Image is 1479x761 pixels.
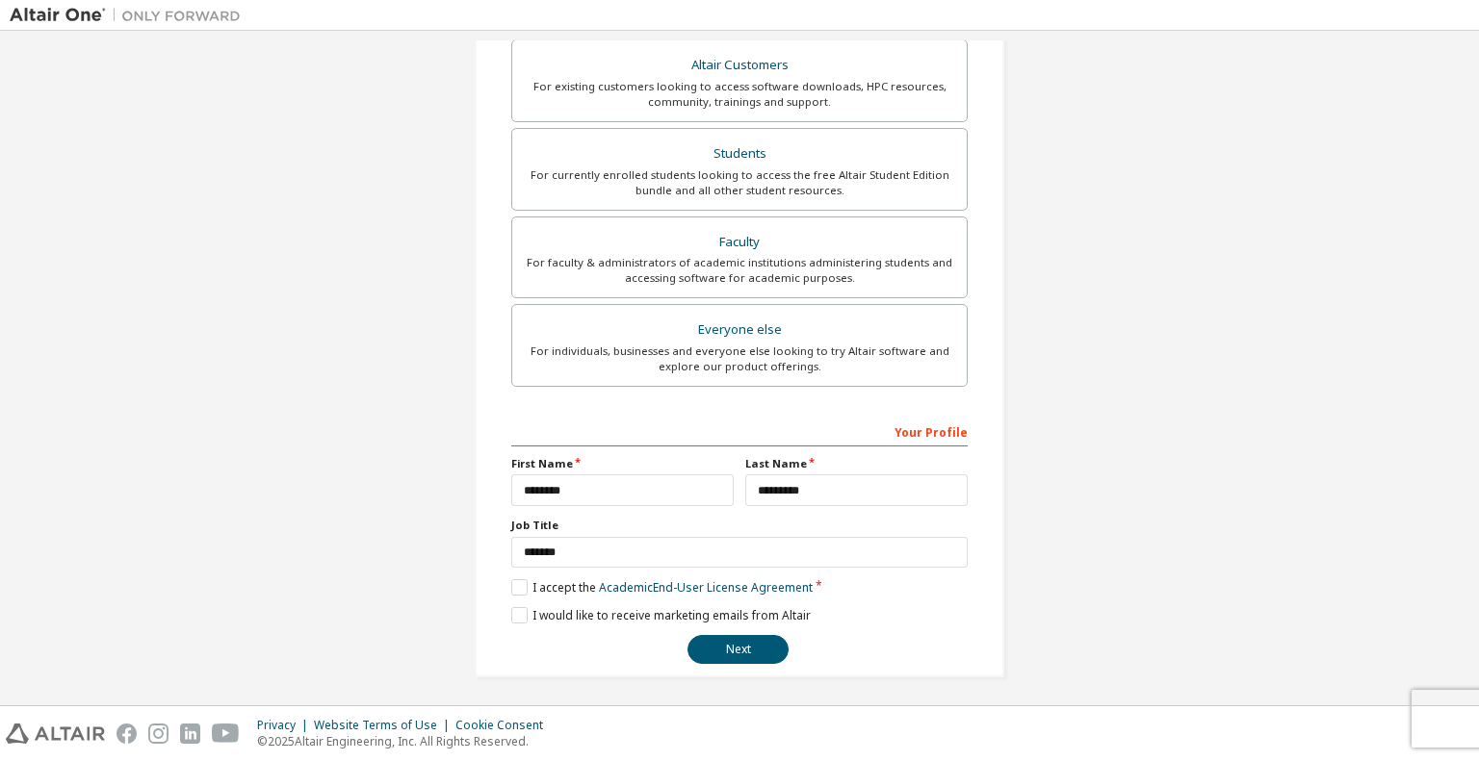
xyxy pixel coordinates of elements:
img: youtube.svg [212,723,240,744]
div: For existing customers looking to access software downloads, HPC resources, community, trainings ... [524,79,955,110]
img: facebook.svg [117,723,137,744]
div: Cookie Consent [455,718,555,733]
label: Last Name [745,456,968,471]
div: Altair Customers [524,52,955,79]
div: For currently enrolled students looking to access the free Altair Student Edition bundle and all ... [524,167,955,198]
img: altair_logo.svg [6,723,105,744]
div: Privacy [257,718,314,733]
div: Students [524,140,955,167]
div: For faculty & administrators of academic institutions administering students and accessing softwa... [524,255,955,286]
img: Altair One [10,6,250,25]
div: For individuals, businesses and everyone else looking to try Altair software and explore our prod... [524,343,955,374]
img: instagram.svg [148,723,169,744]
label: I accept the [511,579,813,596]
img: linkedin.svg [180,723,200,744]
label: Job Title [511,518,968,533]
p: © 2025 Altair Engineering, Inc. All Rights Reserved. [257,733,555,749]
a: Academic End-User License Agreement [599,579,813,596]
div: Everyone else [524,317,955,343]
label: First Name [511,456,734,471]
label: I would like to receive marketing emails from Altair [511,607,811,623]
button: Next [688,635,789,664]
div: Your Profile [511,416,968,446]
div: Website Terms of Use [314,718,455,733]
div: Faculty [524,229,955,256]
